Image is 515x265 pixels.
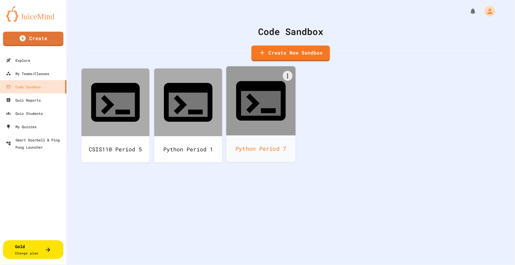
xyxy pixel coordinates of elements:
div: Python Period 7 [226,135,296,162]
div: Code Sandbox [82,25,500,38]
a: Create [3,32,63,46]
img: logo-orange.svg [6,6,60,22]
div: Python Period 1 [154,136,222,162]
div: Smart Doorbell & Ping Pong Launcher [6,136,64,151]
a: Python Period 1 [154,68,222,162]
div: Gold [15,243,39,256]
div: My Quizzes [6,123,37,130]
div: My Account [478,4,497,18]
div: My Notifications [458,6,478,16]
div: Quiz Reports [6,96,41,104]
div: Quiz Students [6,110,43,117]
div: Code Sandbox [6,83,41,90]
div: My Teams/Classes [6,70,49,77]
span: Change plan [15,251,39,255]
button: GoldChange plan [3,240,63,259]
a: Python Period 7 [226,66,296,162]
div: Explore [6,57,30,64]
a: CSIS110 Period 5 [82,68,149,162]
a: Create New Sandbox [251,46,330,61]
div: CSIS110 Period 5 [82,136,149,162]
